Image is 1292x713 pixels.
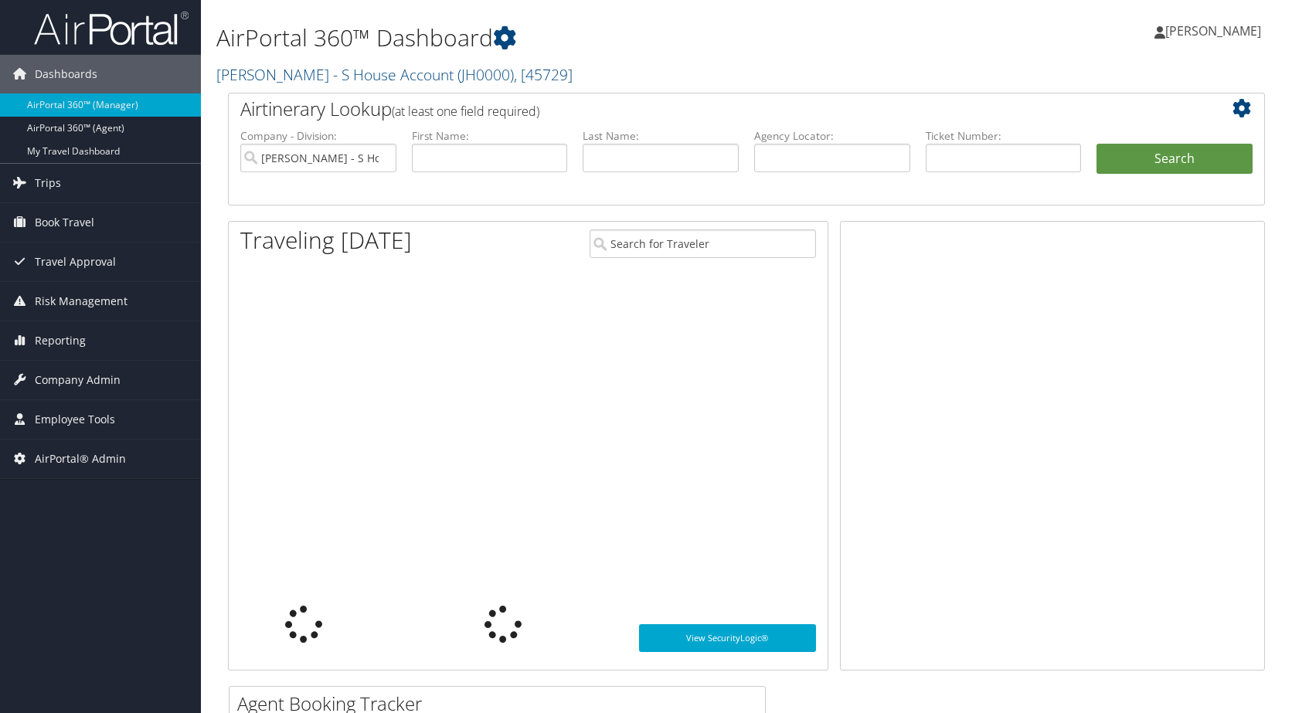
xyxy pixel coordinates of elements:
[35,243,116,281] span: Travel Approval
[240,128,396,144] label: Company - Division:
[35,282,127,321] span: Risk Management
[926,128,1082,144] label: Ticket Number:
[639,624,815,652] a: View SecurityLogic®
[35,400,115,439] span: Employee Tools
[35,361,121,399] span: Company Admin
[1096,144,1253,175] button: Search
[457,64,514,85] span: ( JH0000 )
[1154,8,1277,54] a: [PERSON_NAME]
[514,64,573,85] span: , [ 45729 ]
[216,64,573,85] a: [PERSON_NAME] - S House Account
[35,55,97,93] span: Dashboards
[34,10,189,46] img: airportal-logo.png
[35,203,94,242] span: Book Travel
[754,128,910,144] label: Agency Locator:
[412,128,568,144] label: First Name:
[35,164,61,202] span: Trips
[240,224,412,256] h1: Traveling [DATE]
[1165,22,1261,39] span: [PERSON_NAME]
[392,103,539,120] span: (at least one field required)
[240,96,1166,122] h2: Airtinerary Lookup
[583,128,739,144] label: Last Name:
[35,440,126,478] span: AirPortal® Admin
[216,22,923,54] h1: AirPortal 360™ Dashboard
[35,321,86,360] span: Reporting
[590,229,816,258] input: Search for Traveler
